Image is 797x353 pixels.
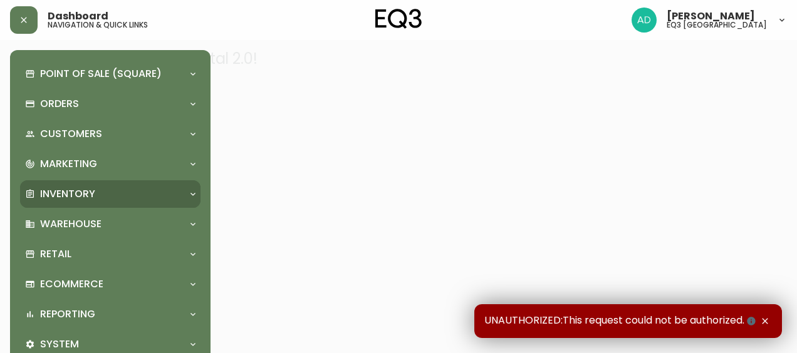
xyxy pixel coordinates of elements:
p: Orders [40,97,79,111]
div: Point of Sale (Square) [20,60,201,88]
p: Warehouse [40,217,102,231]
span: [PERSON_NAME] [667,11,755,21]
div: Customers [20,120,201,148]
p: Marketing [40,157,97,171]
h5: eq3 [GEOGRAPHIC_DATA] [667,21,767,29]
p: Inventory [40,187,95,201]
h5: navigation & quick links [48,21,148,29]
div: Marketing [20,150,201,178]
img: 308eed972967e97254d70fe596219f44 [632,8,657,33]
div: Ecommerce [20,270,201,298]
p: Customers [40,127,102,141]
div: Orders [20,90,201,118]
div: Retail [20,240,201,268]
div: Warehouse [20,210,201,238]
img: logo [375,9,422,29]
p: Reporting [40,307,95,321]
p: Retail [40,247,71,261]
span: UNAUTHORIZED:This request could not be authorized. [484,314,758,328]
p: Ecommerce [40,277,103,291]
span: Dashboard [48,11,108,21]
p: Point of Sale (Square) [40,67,162,81]
div: Inventory [20,180,201,208]
p: System [40,337,79,351]
div: Reporting [20,300,201,328]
